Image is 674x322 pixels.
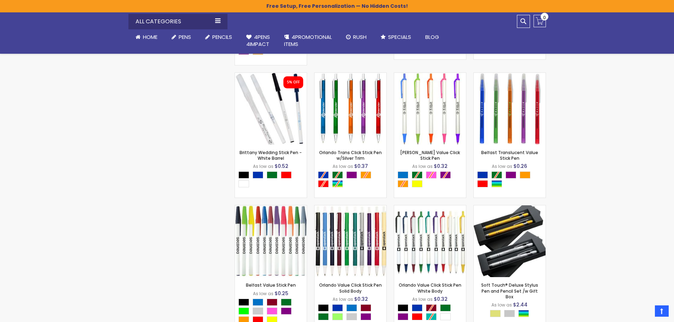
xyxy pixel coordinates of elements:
[239,29,277,52] a: 4Pens4impact
[477,171,546,189] div: Select A Color
[238,299,249,306] div: Black
[543,14,546,21] span: 0
[333,163,353,169] span: As low as
[198,29,239,45] a: Pencils
[165,29,198,45] a: Pens
[319,282,382,294] a: Orlando Value Click Stick Pen Solid Body
[394,72,466,78] a: Orlando Bright Value Click Stick Pen
[520,171,530,178] div: Orange
[434,163,448,170] span: $0.32
[275,163,288,170] span: $0.52
[513,163,527,170] span: $0.26
[513,301,528,308] span: $2.44
[253,171,263,178] div: Blue
[281,171,292,178] div: Red
[491,180,502,187] div: Assorted
[128,14,227,29] div: All Categories
[212,33,232,41] span: Pencils
[434,295,448,303] span: $0.32
[275,290,288,297] span: $0.25
[277,29,339,52] a: 4PROMOTIONALITEMS
[238,180,249,187] div: White
[481,282,538,299] a: Soft Touch® Deluxe Stylus Pen and Pencil Set /w Gift Box
[332,313,343,320] div: Green Light
[412,180,422,187] div: Yellow
[398,304,408,311] div: Black
[281,308,292,315] div: Purple
[318,304,329,311] div: Black
[474,205,546,277] img: Soft Touch® Deluxe Stylus Pen and Pencil Set /w Gift Box
[339,29,374,45] a: Rush
[253,291,273,297] span: As low as
[143,33,157,41] span: Home
[318,313,329,320] div: Green
[346,171,357,178] div: Purple
[315,205,386,211] a: Orlando Value Click Stick Pen Solid Body
[346,304,357,311] div: Blue Light
[235,72,307,78] a: the Brittany custom wedding pens
[238,171,249,178] div: Black
[418,29,446,45] a: Blog
[346,313,357,320] div: Grey Light
[318,171,386,189] div: Select A Color
[490,310,532,319] div: Select A Color
[394,205,466,211] a: Orlando Value Click Stick Pen White Body
[398,313,408,320] div: Purple
[267,171,277,178] div: Green
[333,296,353,302] span: As low as
[315,73,386,145] img: Orlando Trans Click Stick Pen w/Silver Trim
[398,171,466,189] div: Select A Color
[246,33,270,48] span: 4Pens 4impact
[506,171,516,178] div: Purple
[412,304,422,311] div: Blue
[315,205,386,277] img: Orlando Value Click Stick Pen Solid Body
[319,150,382,161] a: Orlando Trans Click Stick Pen w/Silver Trim
[412,313,422,320] div: Red
[253,299,263,306] div: Blue Light
[235,205,307,211] a: Belfast Value Stick Pen
[388,33,411,41] span: Specials
[481,150,538,161] a: Belfast Translucent Value Stick Pen
[354,295,368,303] span: $0.32
[398,171,408,178] div: Blue Light
[238,308,249,315] div: Lime Green
[394,73,466,145] img: Orlando Bright Value Click Stick Pen
[474,73,546,145] img: Belfast Translucent Value Stick Pen
[235,73,307,145] img: the Brittany custom wedding pens
[412,163,433,169] span: As low as
[504,310,515,317] div: Silver
[354,163,368,170] span: $0.37
[374,29,418,45] a: Specials
[492,163,512,169] span: As low as
[332,304,343,311] div: Blue
[235,205,307,277] img: Belfast Value Stick Pen
[267,299,277,306] div: Burgundy
[128,29,165,45] a: Home
[400,150,460,161] a: [PERSON_NAME] Value Click Stick Pen
[394,205,466,277] img: Orlando Value Click Stick Pen White Body
[399,282,461,294] a: Orlando Value Click Stick Pen White Body
[491,302,512,308] span: As low as
[440,313,451,320] div: White
[412,296,433,302] span: As low as
[440,304,451,311] div: Green
[287,80,300,85] div: 5% OFF
[284,33,332,48] span: 4PROMOTIONAL ITEMS
[240,150,302,161] a: Brittany Wedding Stick Pen - White Barrel
[425,33,439,41] span: Blog
[281,299,292,306] div: Green
[474,205,546,211] a: Soft Touch® Deluxe Stylus Pen and Pencil Set /w Gift Box
[238,171,307,189] div: Select A Color
[246,282,296,288] a: Belfast Value Stick Pen
[361,313,371,320] div: Purple
[477,171,488,178] div: Blue
[253,163,273,169] span: As low as
[353,33,367,41] span: Rush
[490,310,501,317] div: Gold
[474,72,546,78] a: Belfast Translucent Value Stick Pen
[477,180,488,187] div: Red
[315,72,386,78] a: Orlando Trans Click Stick Pen w/Silver Trim
[361,304,371,311] div: Burgundy
[534,15,546,27] a: 0
[179,33,191,41] span: Pens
